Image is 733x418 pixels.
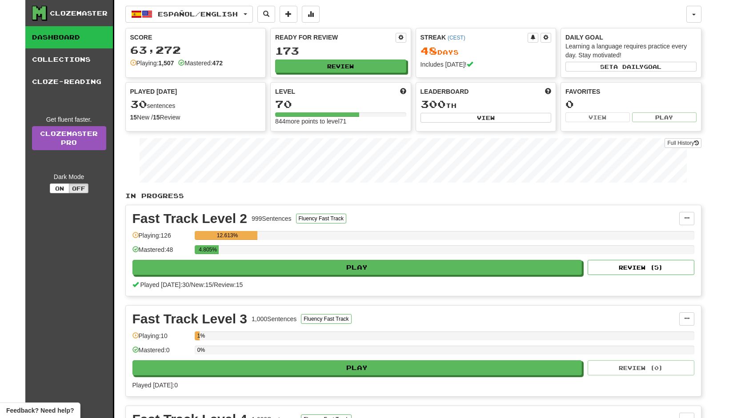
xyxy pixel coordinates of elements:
[565,99,697,110] div: 0
[565,62,697,72] button: Seta dailygoal
[130,87,177,96] span: Played [DATE]
[421,87,469,96] span: Leaderboard
[25,26,113,48] a: Dashboard
[296,214,346,223] button: Fluency Fast Track
[132,260,582,275] button: Play
[125,6,253,23] button: Español/English
[565,87,697,96] div: Favorites
[189,281,191,288] span: /
[197,231,258,240] div: 12.613%
[50,183,69,193] button: On
[130,99,261,110] div: sentences
[275,45,406,56] div: 173
[545,87,551,96] span: This week in points, UTC
[130,98,147,110] span: 30
[132,360,582,375] button: Play
[613,64,644,70] span: a daily
[140,281,189,288] span: Played [DATE]: 30
[130,44,261,56] div: 63,272
[25,48,113,71] a: Collections
[132,245,190,260] div: Mastered: 48
[302,6,320,23] button: More stats
[421,99,552,110] div: th
[257,6,275,23] button: Search sentences
[280,6,297,23] button: Add sentence to collection
[588,360,694,375] button: Review (0)
[158,60,174,67] strong: 1,507
[275,33,396,42] div: Ready for Review
[130,59,174,68] div: Playing:
[191,281,212,288] span: New: 15
[665,138,701,148] button: Full History
[275,99,406,110] div: 70
[421,44,437,57] span: 48
[132,231,190,246] div: Playing: 126
[421,113,552,123] button: View
[565,33,697,42] div: Daily Goal
[252,214,292,223] div: 999 Sentences
[588,260,694,275] button: Review (5)
[132,331,190,346] div: Playing: 10
[197,245,219,254] div: 4.805%
[565,42,697,60] div: Learning a language requires practice every day. Stay motivated!
[421,45,552,57] div: Day s
[421,60,552,69] div: Includes [DATE]!
[69,183,88,193] button: Off
[130,113,261,122] div: New / Review
[565,112,630,122] button: View
[6,406,74,415] span: Open feedback widget
[421,98,446,110] span: 300
[212,60,223,67] strong: 472
[132,312,248,326] div: Fast Track Level 3
[275,117,406,126] div: 844 more points to level 71
[132,346,190,360] div: Mastered: 0
[214,281,243,288] span: Review: 15
[153,114,160,121] strong: 15
[158,10,238,18] span: Español / English
[50,9,108,18] div: Clozemaster
[275,87,295,96] span: Level
[632,112,697,122] button: Play
[32,126,106,150] a: ClozemasterPro
[301,314,351,324] button: Fluency Fast Track
[275,60,406,73] button: Review
[212,281,214,288] span: /
[130,114,137,121] strong: 15
[125,191,701,200] p: In Progress
[197,331,200,340] div: 1%
[32,172,106,181] div: Dark Mode
[25,71,113,93] a: Cloze-Reading
[132,212,248,225] div: Fast Track Level 2
[178,59,223,68] div: Mastered:
[421,33,528,42] div: Streak
[130,33,261,42] div: Score
[448,35,465,41] a: (CEST)
[32,115,106,124] div: Get fluent faster.
[132,382,178,389] span: Played [DATE]: 0
[400,87,406,96] span: Score more points to level up
[252,314,296,323] div: 1,000 Sentences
